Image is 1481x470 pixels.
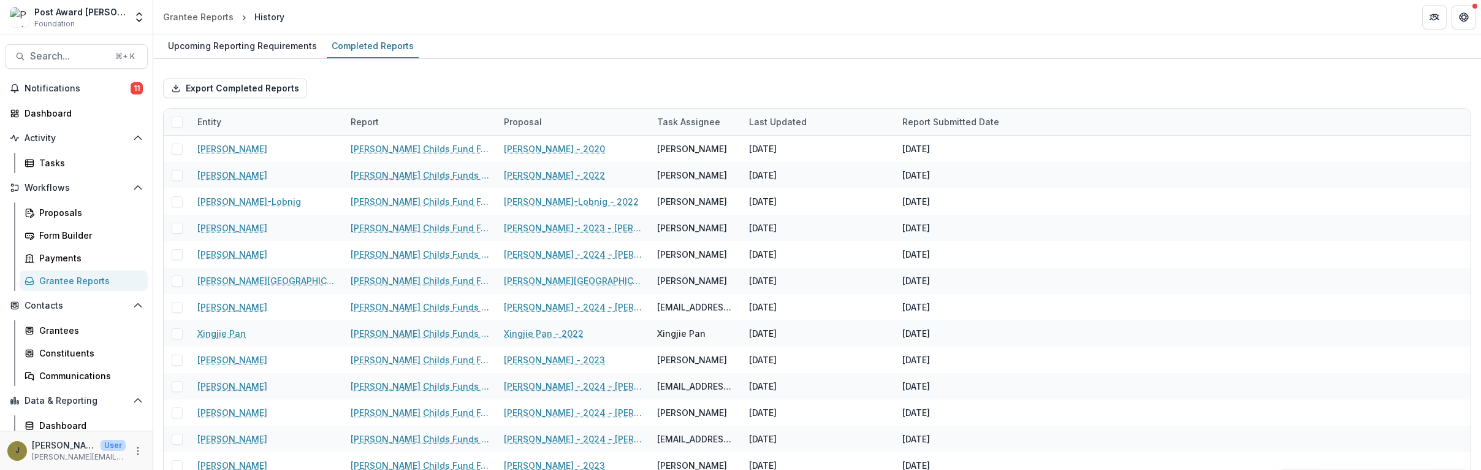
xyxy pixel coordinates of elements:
[197,406,267,419] a: [PERSON_NAME]
[1452,5,1476,29] button: Get Help
[902,433,930,445] div: [DATE]
[343,109,497,135] div: Report
[902,169,930,182] div: [DATE]
[902,406,930,419] div: [DATE]
[749,142,777,155] div: [DATE]
[197,142,267,155] a: [PERSON_NAME]
[25,107,138,120] div: Dashboard
[113,50,137,63] div: ⌘ + K
[327,34,419,58] a: Completed Reports
[20,202,148,223] a: Proposals
[657,380,734,393] div: [EMAIL_ADDRESS][PERSON_NAME][DOMAIN_NAME]
[20,153,148,173] a: Tasks
[902,327,930,340] div: [DATE]
[742,115,814,128] div: Last Updated
[504,274,642,287] a: [PERSON_NAME][GEOGRAPHIC_DATA][PERSON_NAME] - 2024 - [PERSON_NAME] Childs Memorial Fund - Fellows...
[902,274,930,287] div: [DATE]
[902,142,930,155] div: [DATE]
[504,142,605,155] a: [PERSON_NAME] - 2020
[131,444,145,458] button: More
[657,433,734,445] div: [EMAIL_ADDRESS][MEDICAL_DATA][DOMAIN_NAME]
[351,406,489,419] a: [PERSON_NAME] Childs Fund Fellowship Award Financial Expenditure Report
[902,353,930,366] div: [DATE]
[657,406,727,419] div: [PERSON_NAME]
[902,195,930,208] div: [DATE]
[5,103,148,123] a: Dashboard
[504,353,605,366] a: [PERSON_NAME] - 2023
[351,274,489,287] a: [PERSON_NAME] Childs Fund Fellowship Award Financial Expenditure Report
[657,327,706,340] div: Xingjie Pan
[20,271,148,291] a: Grantee Reports
[504,195,639,208] a: [PERSON_NAME]-Lobnig - 2022
[749,222,777,234] div: [DATE]
[39,252,138,264] div: Payments
[895,109,1048,135] div: Report Submitted Date
[197,353,267,366] a: [PERSON_NAME]
[39,419,138,432] div: Dashboard
[657,142,727,155] div: [PERSON_NAME]
[32,452,126,463] p: [PERSON_NAME][EMAIL_ADDRESS][PERSON_NAME][DOMAIN_NAME]
[20,366,148,386] a: Communications
[158,8,238,26] a: Grantee Reports
[39,156,138,169] div: Tasks
[25,183,128,193] span: Workflows
[902,248,930,261] div: [DATE]
[351,195,489,208] a: [PERSON_NAME] Childs Fund Fellowship Award Financial Expenditure Report
[15,447,20,455] div: Jamie
[351,142,489,155] a: [PERSON_NAME] Childs Fund Fellowship Award Financial Expenditure Report
[10,7,29,27] img: Post Award Jane Coffin Childs Memorial Fund
[351,353,489,366] a: [PERSON_NAME] Childs Fund Fellowship Award Financial Expenditure Report
[657,169,727,182] div: [PERSON_NAME]
[101,440,126,451] p: User
[20,343,148,363] a: Constituents
[197,433,267,445] a: [PERSON_NAME]
[197,222,267,234] a: [PERSON_NAME]
[657,222,727,234] div: [PERSON_NAME]
[39,229,138,242] div: Form Builder
[327,37,419,55] div: Completed Reports
[497,109,650,135] div: Proposal
[190,109,343,135] div: Entity
[34,18,75,29] span: Foundation
[32,439,96,452] p: [PERSON_NAME]
[343,115,386,128] div: Report
[39,347,138,360] div: Constituents
[163,10,234,23] div: Grantee Reports
[504,433,642,445] a: [PERSON_NAME] - 2024 - [PERSON_NAME] Childs Memorial Fund - Fellowship Application
[351,169,489,182] a: [PERSON_NAME] Childs Funds Fellow’s Annual Progress Report
[25,133,128,144] span: Activity
[749,169,777,182] div: [DATE]
[197,301,267,314] a: [PERSON_NAME]
[20,415,148,436] a: Dashboard
[163,34,322,58] a: Upcoming Reporting Requirements
[749,406,777,419] div: [DATE]
[351,327,489,340] a: [PERSON_NAME] Childs Funds Fellow’s Annual Progress Report
[5,296,148,315] button: Open Contacts
[749,327,777,340] div: [DATE]
[131,82,143,94] span: 11
[749,380,777,393] div: [DATE]
[20,248,148,268] a: Payments
[504,380,642,393] a: [PERSON_NAME] - 2024 - [PERSON_NAME] Childs Memorial Fund - Fellowship Application
[5,391,148,410] button: Open Data & Reporting
[351,380,489,393] a: [PERSON_NAME] Childs Funds Fellow’s Annual Progress Report
[902,380,930,393] div: [DATE]
[749,274,777,287] div: [DATE]
[34,6,126,18] div: Post Award [PERSON_NAME] Childs Memorial Fund
[254,10,284,23] div: History
[902,222,930,234] div: [DATE]
[504,327,584,340] a: Xingjie Pan - 2022
[131,5,148,29] button: Open entity switcher
[650,109,742,135] div: Task Assignee
[163,79,307,98] button: Export Completed Reports
[25,83,131,94] span: Notifications
[190,115,229,128] div: Entity
[749,301,777,314] div: [DATE]
[158,8,289,26] nav: breadcrumb
[749,195,777,208] div: [DATE]
[351,222,489,234] a: [PERSON_NAME] Childs Fund Fellowship Award Financial Expenditure Report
